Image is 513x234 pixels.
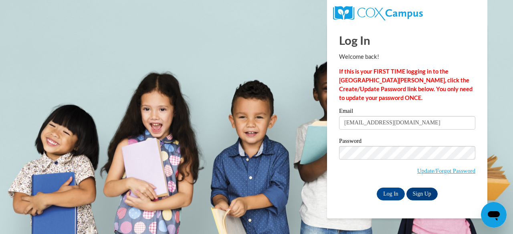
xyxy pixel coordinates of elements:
[339,52,475,61] p: Welcome back!
[339,108,475,116] label: Email
[339,32,475,48] h1: Log In
[481,202,507,228] iframe: Button to launch messaging window
[339,68,473,101] strong: If this is your FIRST TIME logging in to the [GEOGRAPHIC_DATA][PERSON_NAME], click the Create/Upd...
[417,168,475,174] a: Update/Forgot Password
[333,6,423,20] img: COX Campus
[406,188,438,200] a: Sign Up
[339,138,475,146] label: Password
[377,188,405,200] input: Log In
